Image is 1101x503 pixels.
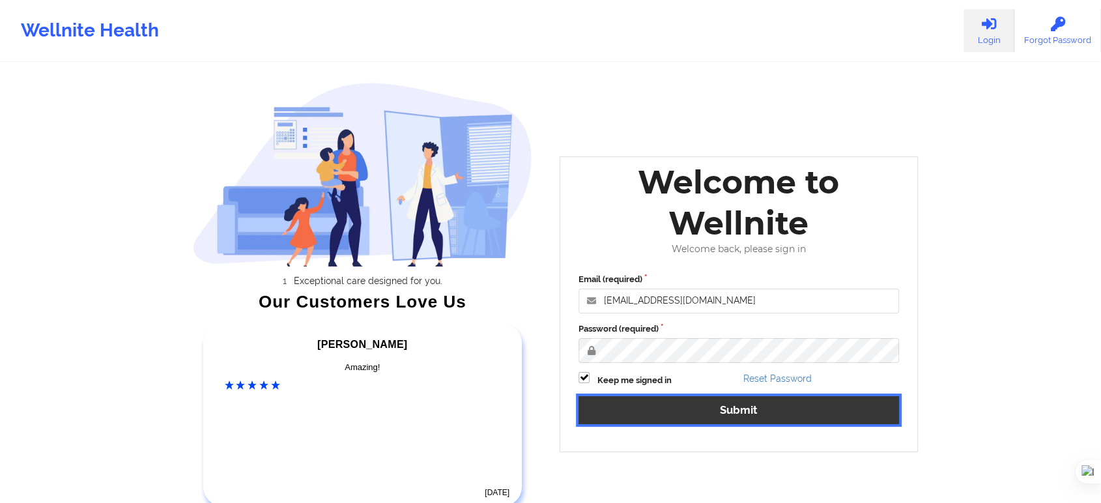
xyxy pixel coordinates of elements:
div: Welcome back, please sign in [569,244,908,255]
label: Keep me signed in [597,374,672,387]
li: Exceptional care designed for you. [204,276,532,286]
time: [DATE] [485,488,509,497]
input: Email address [579,289,899,313]
a: Forgot Password [1014,9,1101,52]
a: Login [964,9,1014,52]
div: Our Customers Love Us [193,295,533,308]
label: Email (required) [579,273,899,286]
button: Submit [579,396,899,424]
a: Reset Password [743,373,812,384]
div: Welcome to Wellnite [569,162,908,244]
label: Password (required) [579,323,899,336]
div: Amazing! [225,361,501,374]
span: [PERSON_NAME] [317,339,407,350]
img: wellnite-auth-hero_200.c722682e.png [193,82,533,266]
